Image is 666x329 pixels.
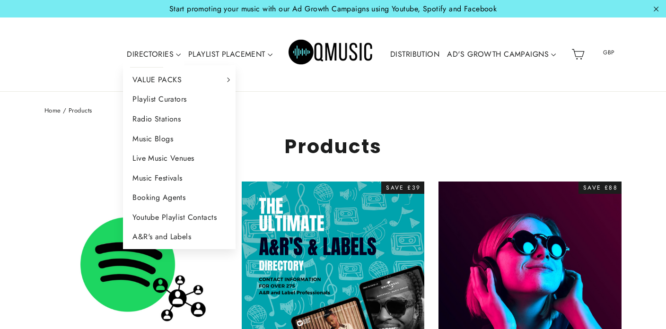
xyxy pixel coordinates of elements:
span: / [63,106,66,115]
a: Music Festivals [123,168,236,188]
img: Q Music Promotions [289,33,374,76]
a: Live Music Venues [123,148,236,168]
a: DISTRIBUTION [386,43,443,65]
div: Save £39 [381,182,424,194]
a: Radio Stations [123,109,236,129]
a: Playlist Curators [123,89,236,109]
a: Home [44,106,61,115]
a: VALUE PACKS [123,70,236,90]
div: Primary [95,27,568,82]
a: AD'S GROWTH CAMPAIGNS [443,43,560,65]
span: GBP [591,45,627,60]
a: Music Blogs [123,129,236,149]
nav: breadcrumbs [44,106,622,116]
a: A&R's and Labels [123,227,236,247]
div: Save £88 [578,182,622,194]
a: Youtube Playlist Contacts [123,208,236,227]
span: Products [69,106,92,115]
a: DIRECTORIES [123,43,184,65]
a: PLAYLIST PLACEMENT [184,43,276,65]
a: Booking Agents [123,188,236,208]
h1: Products [44,135,622,158]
